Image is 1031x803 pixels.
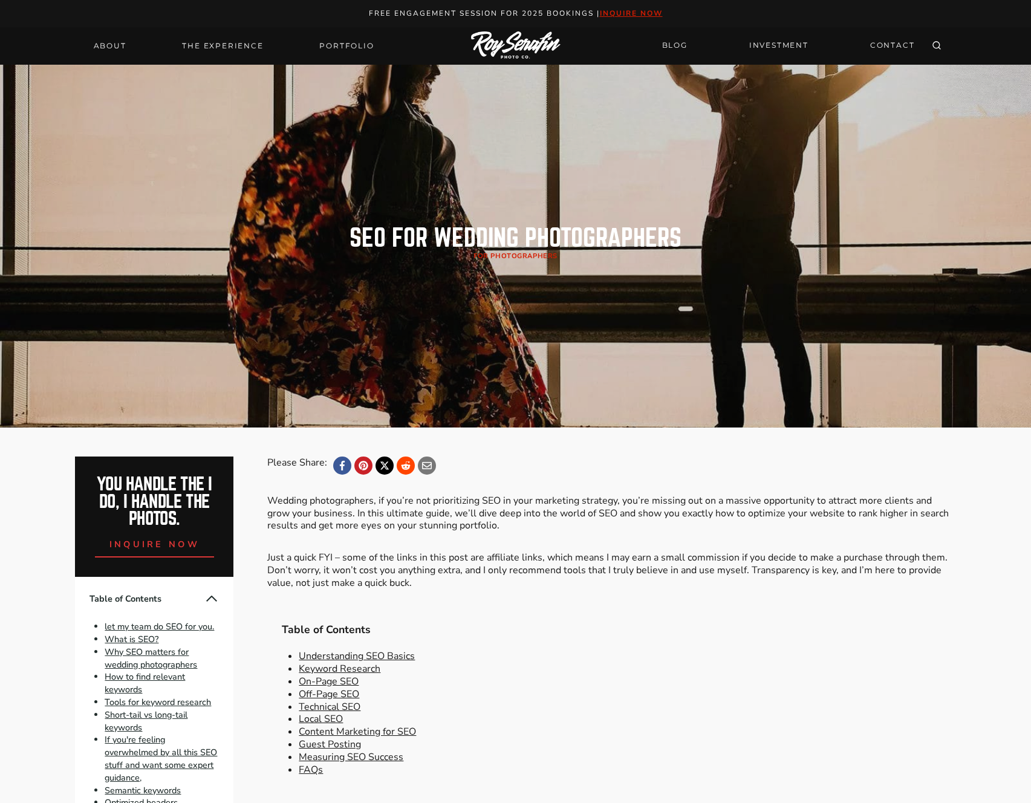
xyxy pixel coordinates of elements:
[105,646,197,671] a: Why SEO matters for wedding photographers
[13,7,1018,20] p: Free engagement session for 2025 Bookings |
[105,709,187,733] a: Short-tail vs long-tail keywords
[397,457,415,475] a: Reddit
[742,35,816,56] a: INVESTMENT
[863,35,922,56] a: CONTACT
[267,495,955,532] p: Wedding photographers, if you’re not prioritizing SEO in your marketing strategy, you’re missing ...
[89,593,204,605] span: Table of Contents
[299,750,403,764] a: Measuring SEO Success
[655,35,695,56] a: BLOG
[655,35,922,56] nav: Secondary Navigation
[282,623,941,636] span: Table of Contents
[350,226,681,250] h1: SEO for Wedding Photographers
[95,528,215,558] a: inquire now
[299,688,359,701] a: Off-Page SEO
[471,31,561,60] img: Logo of Roy Serafin Photo Co., featuring stylized text in white on a light background, representi...
[928,37,945,54] button: View Search Form
[105,696,211,708] a: Tools for keyword research
[175,37,270,54] a: THE EXPERIENCE
[333,457,351,475] a: Facebook
[204,591,219,606] button: Collapse Table of Contents
[376,457,394,475] a: X
[299,712,343,726] a: Local SEO
[299,675,359,688] a: On-Page SEO
[267,551,955,589] p: Just a quick FYI – some of the links in this post are affiliate links, which means I may earn a s...
[109,538,200,550] span: inquire now
[299,738,361,751] a: Guest Posting
[418,457,436,475] a: Email
[105,633,158,645] a: What is SEO?
[299,649,415,663] a: Understanding SEO Basics
[354,457,372,475] a: Pinterest
[267,457,327,475] div: Please Share:
[86,37,134,54] a: About
[299,662,380,675] a: Keyword Research
[105,671,185,695] a: How to find relevant keywords
[105,733,217,783] a: If you're feeling overwhelmed by all this SEO stuff and want some expert guidance,
[105,784,181,796] a: Semantic keywords
[600,8,663,18] a: inquire now
[299,763,323,776] a: FAQs
[473,252,558,261] a: For Photographers
[86,37,382,54] nav: Primary Navigation
[267,609,955,791] nav: Table of Contents
[88,476,221,528] h2: You handle the i do, I handle the photos.
[312,37,381,54] a: Portfolio
[299,700,360,714] a: Technical SEO
[105,620,214,632] a: let my team do SEO for you.
[299,725,416,738] a: Content Marketing for SEO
